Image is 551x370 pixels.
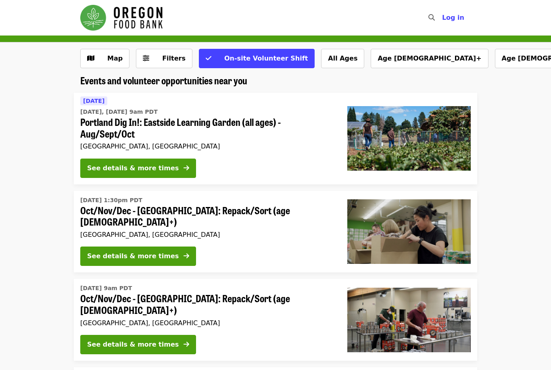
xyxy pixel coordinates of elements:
[347,199,471,264] img: Oct/Nov/Dec - Portland: Repack/Sort (age 8+) organized by Oregon Food Bank
[80,116,334,140] span: Portland Dig In!: Eastside Learning Garden (all ages) - Aug/Sept/Oct
[80,49,129,68] button: Show map view
[436,10,471,26] button: Log in
[107,54,123,62] span: Map
[184,252,189,260] i: arrow-right icon
[80,142,334,150] div: [GEOGRAPHIC_DATA], [GEOGRAPHIC_DATA]
[162,54,186,62] span: Filters
[87,251,179,261] div: See details & more times
[347,106,471,171] img: Portland Dig In!: Eastside Learning Garden (all ages) - Aug/Sept/Oct organized by Oregon Food Bank
[74,191,477,273] a: See details for "Oct/Nov/Dec - Portland: Repack/Sort (age 8+)"
[371,49,488,68] button: Age [DEMOGRAPHIC_DATA]+
[428,14,435,21] i: search icon
[184,341,189,348] i: arrow-right icon
[80,5,163,31] img: Oregon Food Bank - Home
[74,279,477,361] a: See details for "Oct/Nov/Dec - Portland: Repack/Sort (age 16+)"
[80,247,196,266] button: See details & more times
[143,54,149,62] i: sliders-h icon
[74,93,477,184] a: See details for "Portland Dig In!: Eastside Learning Garden (all ages) - Aug/Sept/Oct"
[199,49,315,68] button: On-site Volunteer Shift
[184,164,189,172] i: arrow-right icon
[80,293,334,316] span: Oct/Nov/Dec - [GEOGRAPHIC_DATA]: Repack/Sort (age [DEMOGRAPHIC_DATA]+)
[87,54,94,62] i: map icon
[80,319,334,327] div: [GEOGRAPHIC_DATA], [GEOGRAPHIC_DATA]
[80,73,247,87] span: Events and volunteer opportunities near you
[136,49,192,68] button: Filters (0 selected)
[83,98,104,104] span: [DATE]
[440,8,446,27] input: Search
[442,14,464,21] span: Log in
[347,288,471,352] img: Oct/Nov/Dec - Portland: Repack/Sort (age 16+) organized by Oregon Food Bank
[87,340,179,349] div: See details & more times
[224,54,308,62] span: On-site Volunteer Shift
[80,284,132,293] time: [DATE] 9am PDT
[206,54,211,62] i: check icon
[80,205,334,228] span: Oct/Nov/Dec - [GEOGRAPHIC_DATA]: Repack/Sort (age [DEMOGRAPHIC_DATA]+)
[80,108,158,116] time: [DATE], [DATE] 9am PDT
[80,231,334,238] div: [GEOGRAPHIC_DATA], [GEOGRAPHIC_DATA]
[87,163,179,173] div: See details & more times
[321,49,364,68] button: All Ages
[80,196,142,205] time: [DATE] 1:30pm PDT
[80,335,196,354] button: See details & more times
[80,159,196,178] button: See details & more times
